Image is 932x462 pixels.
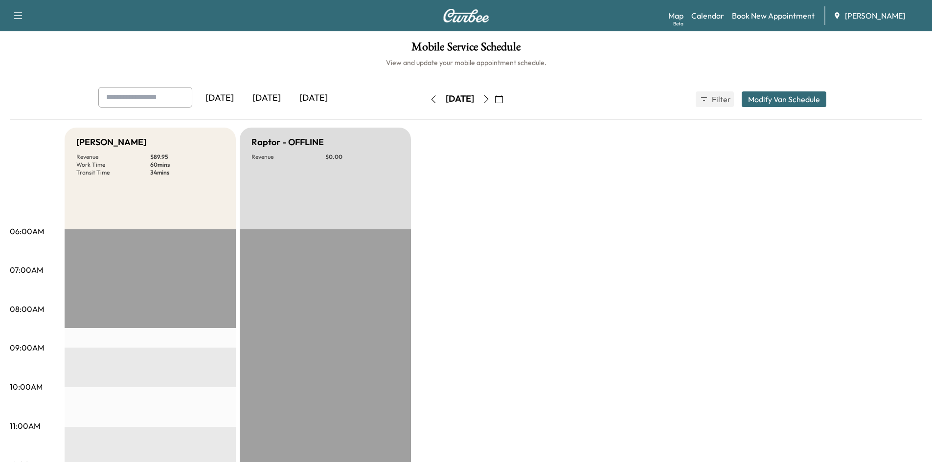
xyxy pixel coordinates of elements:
[290,87,337,110] div: [DATE]
[76,135,146,149] h5: [PERSON_NAME]
[325,153,399,161] p: $ 0.00
[673,20,683,27] div: Beta
[10,420,40,432] p: 11:00AM
[76,153,150,161] p: Revenue
[196,87,243,110] div: [DATE]
[251,135,324,149] h5: Raptor - OFFLINE
[150,161,224,169] p: 60 mins
[712,93,729,105] span: Filter
[691,10,724,22] a: Calendar
[742,91,826,107] button: Modify Van Schedule
[845,10,905,22] span: [PERSON_NAME]
[150,153,224,161] p: $ 89.95
[696,91,734,107] button: Filter
[10,41,922,58] h1: Mobile Service Schedule
[76,161,150,169] p: Work Time
[10,58,922,67] h6: View and update your mobile appointment schedule.
[732,10,815,22] a: Book New Appointment
[76,169,150,176] p: Transit Time
[443,9,490,22] img: Curbee Logo
[251,153,325,161] p: Revenue
[10,225,44,237] p: 06:00AM
[243,87,290,110] div: [DATE]
[10,303,44,315] p: 08:00AM
[668,10,683,22] a: MapBeta
[446,93,474,105] div: [DATE]
[10,264,43,276] p: 07:00AM
[10,381,43,393] p: 10:00AM
[10,342,44,353] p: 09:00AM
[150,169,224,176] p: 34 mins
